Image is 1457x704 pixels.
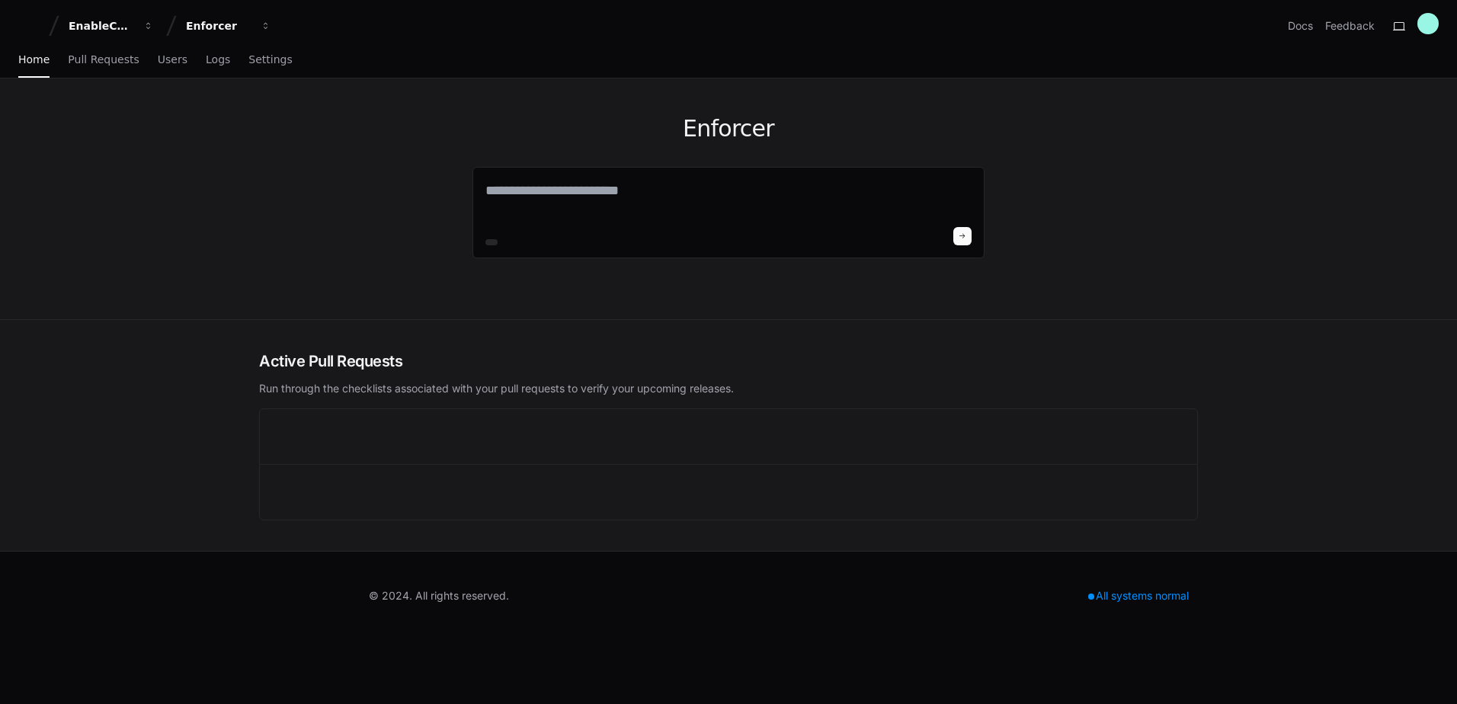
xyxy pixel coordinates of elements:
p: Run through the checklists associated with your pull requests to verify your upcoming releases. [259,381,1198,396]
span: Settings [248,55,292,64]
span: Logs [206,55,230,64]
button: Feedback [1325,18,1375,34]
a: Settings [248,43,292,78]
span: Users [158,55,187,64]
h1: Enforcer [472,115,985,142]
span: Home [18,55,50,64]
div: © 2024. All rights reserved. [369,588,509,603]
a: Pull Requests [68,43,139,78]
div: EnableComp [69,18,134,34]
a: Home [18,43,50,78]
button: Enforcer [180,12,277,40]
button: EnableComp [62,12,160,40]
a: Users [158,43,187,78]
a: Logs [206,43,230,78]
div: All systems normal [1079,585,1198,606]
h2: Active Pull Requests [259,350,1198,372]
div: Enforcer [186,18,251,34]
a: Docs [1288,18,1313,34]
span: Pull Requests [68,55,139,64]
